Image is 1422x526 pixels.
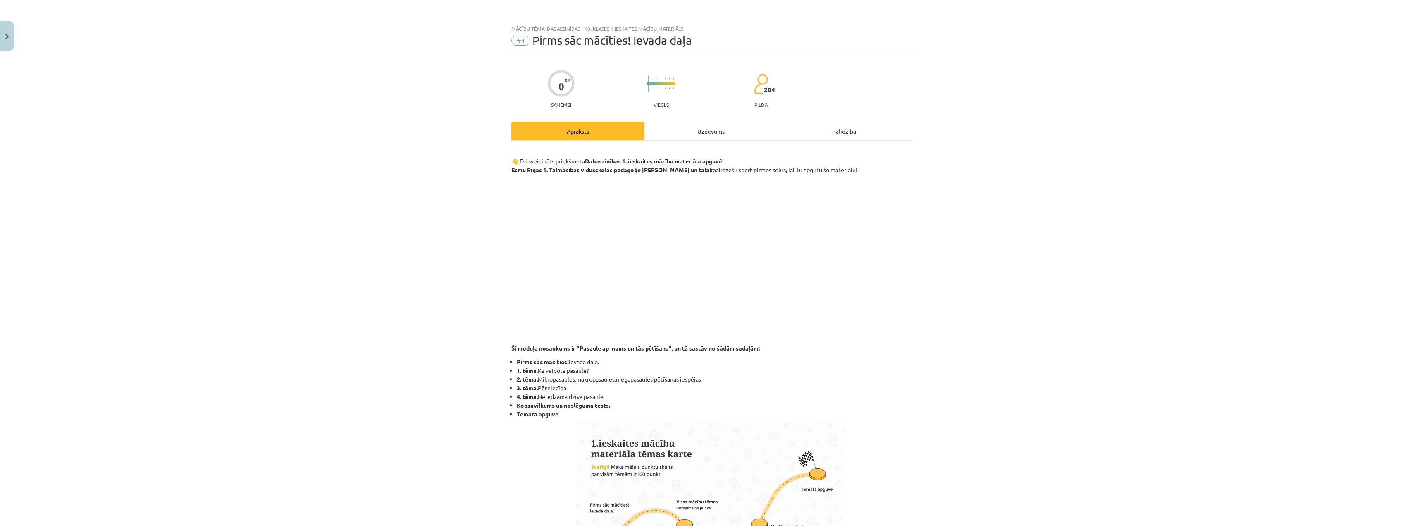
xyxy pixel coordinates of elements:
[511,36,530,46] span: #1
[517,401,610,409] strong: Kopsavilkums un noslēguma tests.
[517,384,538,391] strong: 3. tēma.
[511,122,644,140] div: Apraksts
[517,384,911,392] li: Pētniecība
[652,78,653,80] img: icon-short-line-57e1e144782c952c97e751825c79c345078a6d821885a25fce030b3d8c18986b.svg
[585,157,621,165] strong: Dabaszinības
[517,393,538,400] strong: 4. tēma.
[654,102,669,108] p: Viegls
[673,87,674,89] img: icon-short-line-57e1e144782c952c97e751825c79c345078a6d821885a25fce030b3d8c18986b.svg
[661,78,661,80] img: icon-short-line-57e1e144782c952c97e751825c79c345078a6d821885a25fce030b3d8c18986b.svg
[778,122,911,140] div: Palīdzība
[665,78,666,80] img: icon-short-line-57e1e144782c952c97e751825c79c345078a6d821885a25fce030b3d8c18986b.svg
[754,102,768,108] p: pilda
[517,358,569,365] strong: Pirms sāc mācīties!
[669,78,670,80] img: icon-short-line-57e1e144782c952c97e751825c79c345078a6d821885a25fce030b3d8c18986b.svg
[517,366,911,375] li: Kā veidota pasaule?
[517,410,558,418] strong: Temata apguve
[511,148,911,174] p: 👋 Esi sveicināts priekšmeta palīdzēšu spert pirmos soļus, lai Tu apgūtu šo materiālu!
[558,81,564,92] div: 0
[517,375,538,383] strong: 2. tēma.
[511,26,911,31] div: Mācību tēma: Dabaszinības - 10. klases 1.ieskaites mācību materiāls
[648,76,649,92] img: icon-long-line-d9ea69661e0d244f92f715978eff75569469978d946b2353a9bb055b3ed8787d.svg
[754,74,768,94] img: students-c634bb4e5e11cddfef0936a35e636f08e4e9abd3cc4e673bd6f9a4125e45ecb1.svg
[669,87,670,89] img: icon-short-line-57e1e144782c952c97e751825c79c345078a6d821885a25fce030b3d8c18986b.svg
[764,86,775,94] span: 204
[652,87,653,89] img: icon-short-line-57e1e144782c952c97e751825c79c345078a6d821885a25fce030b3d8c18986b.svg
[580,344,760,352] b: Pasaule ap mums un tās pētīšana", un tā sastāv no šādām sadaļām:
[665,87,666,89] img: icon-short-line-57e1e144782c952c97e751825c79c345078a6d821885a25fce030b3d8c18986b.svg
[548,102,575,108] p: Saņemsi
[661,87,661,89] img: icon-short-line-57e1e144782c952c97e751825c79c345078a6d821885a25fce030b3d8c18986b.svg
[673,78,674,80] img: icon-short-line-57e1e144782c952c97e751825c79c345078a6d821885a25fce030b3d8c18986b.svg
[565,78,570,82] span: XP
[517,367,538,374] strong: 1. tēma.
[511,344,580,352] b: Šī moduļa nosaukums ir "
[532,34,692,47] span: Pirms sāc mācīties! Ievada daļa
[517,392,911,401] li: Neredzama dzīvā pasaule
[644,122,778,140] div: Uzdevums
[5,34,9,39] img: icon-close-lesson-0947bae3869378f0d4975bcd49f059093ad1ed9edebbc8119c70593378902aed.svg
[517,358,911,366] li: Ievada daļa.
[517,375,911,384] li: Mikropasaules,makropasaules,megapasaules pētīšanas iespējas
